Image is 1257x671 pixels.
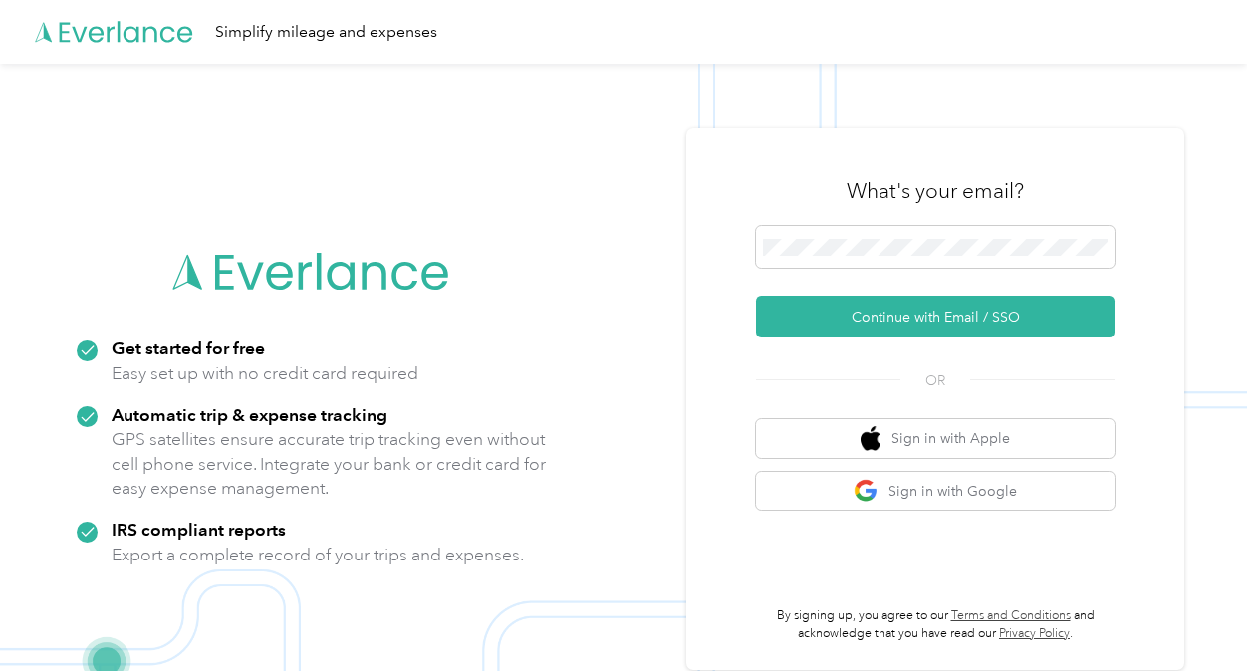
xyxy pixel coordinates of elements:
[847,177,1024,205] h3: What's your email?
[756,419,1115,458] button: apple logoSign in with Apple
[112,337,265,358] strong: Get started for free
[112,519,286,540] strong: IRS compliant reports
[112,404,387,425] strong: Automatic trip & expense tracking
[951,608,1071,623] a: Terms and Conditions
[756,472,1115,511] button: google logoSign in with Google
[999,626,1070,641] a: Privacy Policy
[854,479,879,504] img: google logo
[112,543,524,567] p: Export a complete record of your trips and expenses.
[756,607,1115,642] p: By signing up, you agree to our and acknowledge that you have read our .
[900,370,970,391] span: OR
[112,361,418,386] p: Easy set up with no credit card required
[861,426,880,451] img: apple logo
[112,427,547,501] p: GPS satellites ensure accurate trip tracking even without cell phone service. Integrate your bank...
[215,20,437,45] div: Simplify mileage and expenses
[756,296,1115,337] button: Continue with Email / SSO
